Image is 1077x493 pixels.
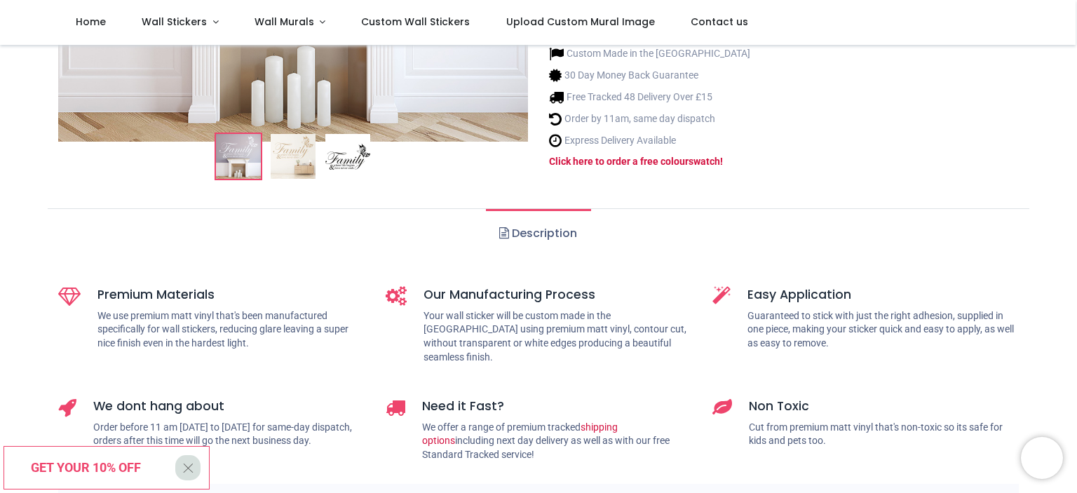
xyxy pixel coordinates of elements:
[506,15,655,29] span: Upload Custom Mural Image
[93,398,365,415] h5: We dont hang about
[255,15,314,29] span: Wall Murals
[424,286,692,304] h5: Our Manufacturing Process
[325,134,370,179] img: WS-32376-03
[549,133,750,148] li: Express Delivery Available
[422,421,692,462] p: We offer a range of premium tracked including next day delivery as well as with our free Standard...
[93,421,365,448] p: Order before 11 am [DATE] to [DATE] for same-day dispatch, orders after this time will go the nex...
[549,156,689,167] a: Click here to order a free colour
[691,15,748,29] span: Contact us
[749,398,1019,415] h5: Non Toxic
[422,398,692,415] h5: Need it Fast?
[549,46,750,61] li: Custom Made in the [GEOGRAPHIC_DATA]
[720,156,723,167] a: !
[424,309,692,364] p: Your wall sticker will be custom made in the [GEOGRAPHIC_DATA] using premium matt vinyl, contour ...
[749,421,1019,448] p: Cut from premium matt vinyl that's non-toxic so its safe for kids and pets too.
[486,209,590,258] a: Description
[271,134,316,179] img: WS-32376-02
[549,112,750,126] li: Order by 11am, same day dispatch
[97,286,365,304] h5: Premium Materials
[97,309,365,351] p: We use premium matt vinyl that's been manufactured specifically for wall stickers, reducing glare...
[1021,437,1063,479] iframe: Brevo live chat
[689,156,720,167] a: swatch
[216,134,261,179] img: Where Life Begins Family Quote Wall Sticker - Mod6
[76,15,106,29] span: Home
[747,286,1019,304] h5: Easy Application
[549,68,750,83] li: 30 Day Money Back Guarantee
[549,90,750,104] li: Free Tracked 48 Delivery Over £15
[747,309,1019,351] p: Guaranteed to stick with just the right adhesion, supplied in one piece, making your sticker quic...
[142,15,207,29] span: Wall Stickers
[361,15,470,29] span: Custom Wall Stickers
